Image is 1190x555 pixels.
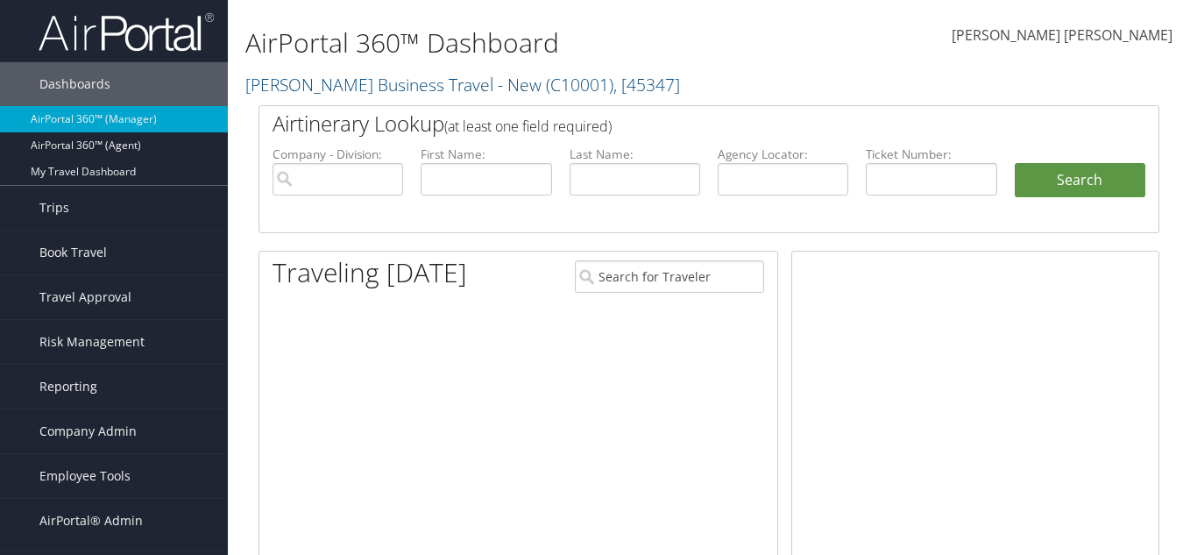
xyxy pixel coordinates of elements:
[39,62,110,106] span: Dashboards
[39,231,107,274] span: Book Travel
[39,320,145,364] span: Risk Management
[613,73,680,96] span: , [ 45347 ]
[952,25,1172,45] span: [PERSON_NAME] [PERSON_NAME]
[421,146,551,163] label: First Name:
[39,186,69,230] span: Trips
[575,260,764,293] input: Search for Traveler
[273,254,467,291] h1: Traveling [DATE]
[718,146,848,163] label: Agency Locator:
[39,499,143,543] span: AirPortal® Admin
[39,454,131,498] span: Employee Tools
[546,73,613,96] span: ( C10001 )
[444,117,612,136] span: (at least one field required)
[273,146,403,163] label: Company - Division:
[866,146,996,163] label: Ticket Number:
[39,11,214,53] img: airportal-logo.png
[952,9,1172,63] a: [PERSON_NAME] [PERSON_NAME]
[1015,163,1145,198] button: Search
[39,275,131,319] span: Travel Approval
[245,25,863,61] h1: AirPortal 360™ Dashboard
[39,365,97,409] span: Reporting
[273,109,1071,139] h2: Airtinerary Lookup
[570,146,700,163] label: Last Name:
[245,73,680,96] a: [PERSON_NAME] Business Travel - New
[39,409,137,453] span: Company Admin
